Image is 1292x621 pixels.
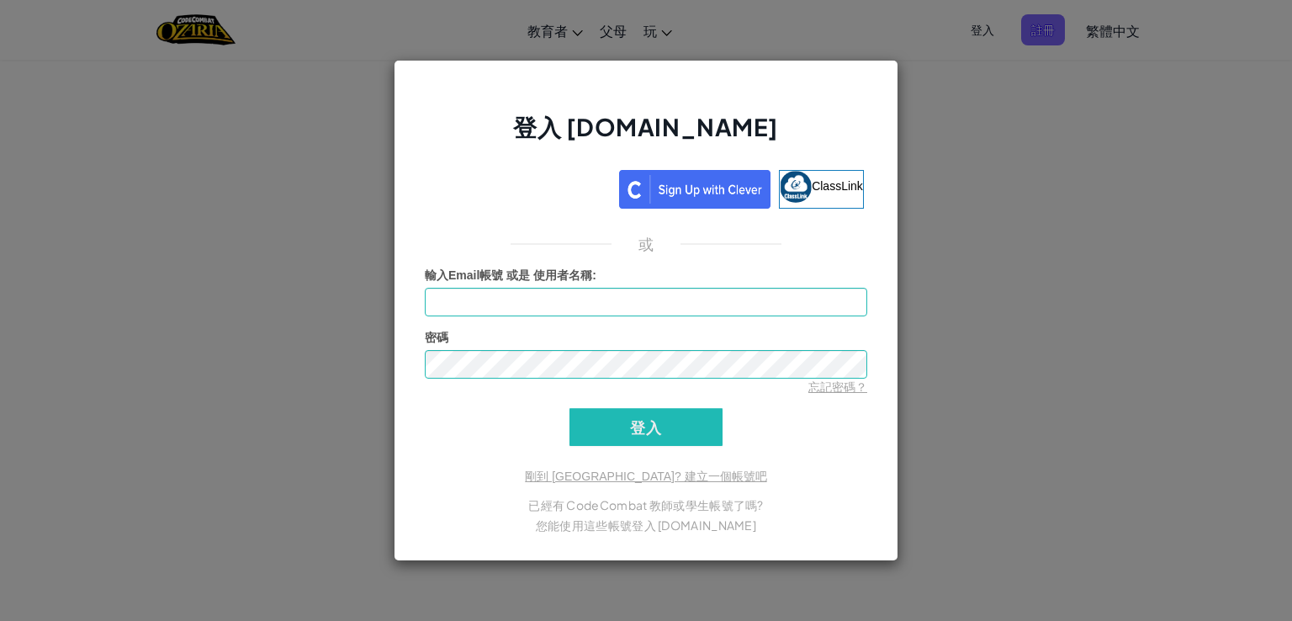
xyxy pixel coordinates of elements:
iframe: 「使用 Google 帳戶登入」按鈕 [420,168,619,205]
p: 您能使用這些帳號登入 [DOMAIN_NAME] [425,515,867,535]
h2: 登入 [DOMAIN_NAME] [425,111,867,160]
img: classlink-logo-small.png [780,171,812,203]
span: ClassLink [812,179,863,193]
span: 輸入Email帳號 或是 使用者名稱 [425,268,592,282]
input: 登入 [569,408,723,446]
img: clever_sso_button@2x.png [619,170,770,209]
span: 密碼 [425,331,448,344]
label: : [425,267,596,284]
p: 或 [638,234,654,254]
a: 忘記密碼？ [808,380,867,394]
p: 已經有 CodeCombat 教師或學生帳號了嗎? [425,495,867,515]
a: 剛到 [GEOGRAPHIC_DATA]? 建立一個帳號吧 [525,470,766,483]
